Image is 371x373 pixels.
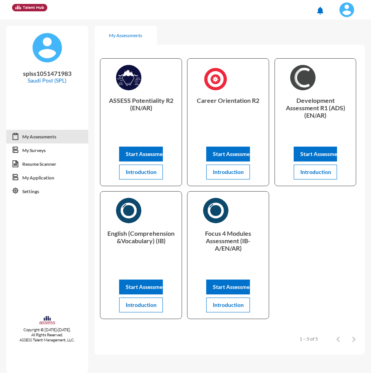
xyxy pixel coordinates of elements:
button: Next page [346,331,362,347]
mat-icon: notifications [316,6,325,15]
span: Introduction [300,169,331,175]
a: Start Assessment [206,151,250,157]
span: Introduction [213,301,244,308]
button: Introduction [119,165,163,179]
img: AR)_1726044597422 [290,65,316,90]
p: Career Orientation R2 [194,97,262,128]
img: ASSESS_Potentiality_R2_1725966368866 [116,65,141,90]
button: Introduction [119,298,163,312]
div: My Assessments [109,32,142,38]
span: Introduction [126,169,157,175]
span: Introduction [126,301,157,308]
p: English (Comprehension &Vocabulary) (IB) [107,230,175,261]
button: Introduction [206,298,250,312]
button: Start Assessment [294,147,337,161]
a: Resume Scanner [6,157,88,171]
a: Start Assessment [119,151,163,157]
img: Career_Orientation_R2_1725960277734 [203,65,228,93]
p: Saudi Post (SPL) [12,77,82,84]
p: Copyright © [DATE]-[DATE]. All Rights Reserved. ASSESS Talent Management, LLC. [6,327,88,343]
img: English_(Comprehension_&Vocabulary)_(IB)_1730317988001 [116,198,141,223]
button: Introduction [294,165,337,179]
img: assesscompany-logo.png [39,316,55,326]
span: Start Assessment [300,151,342,157]
button: Start Assessment [119,147,163,161]
button: Start Assessment [206,147,250,161]
button: Previous page [330,331,346,347]
p: Focus 4 Modules Assessment (IB- A/EN/AR) [194,230,262,261]
a: My Application [6,171,88,185]
img: AR)_1730316400291 [203,198,228,223]
a: Start Assessment [294,151,337,157]
a: My Surveys [6,143,88,158]
button: Start Assessment [206,280,250,294]
button: Start Assessment [119,280,163,294]
span: Introduction [213,169,244,175]
span: Start Assessment [126,151,168,157]
a: Start Assessment [206,283,250,290]
div: 1 – 5 of 5 [300,336,318,342]
img: default%20profile%20image.svg [32,32,63,63]
p: splss1051471983 [12,70,82,77]
button: Introduction [206,165,250,179]
a: Settings [6,185,88,199]
a: My Assessments [6,130,88,144]
span: Start Assessment [213,283,255,290]
span: Start Assessment [213,151,255,157]
p: ASSESS Potentiality R2 (EN/AR) [107,97,175,128]
p: Development Assessment R1 (ADS) (EN/AR) [281,97,350,128]
a: Start Assessment [119,283,163,290]
span: Start Assessment [126,283,168,290]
